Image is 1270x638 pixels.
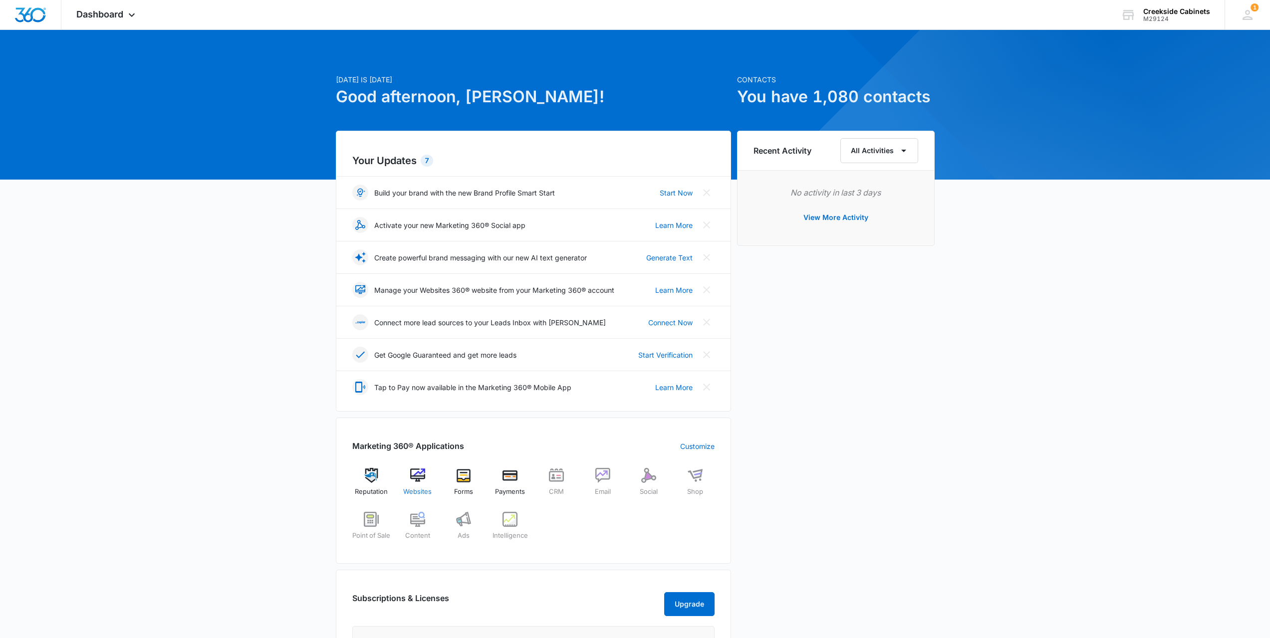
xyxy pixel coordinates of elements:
[737,85,935,109] h1: You have 1,080 contacts
[1251,3,1259,11] span: 1
[648,317,693,328] a: Connect Now
[493,531,528,541] span: Intelligence
[699,217,715,233] button: Close
[655,220,693,230] a: Learn More
[352,592,449,612] h2: Subscriptions & Licenses
[655,285,693,295] a: Learn More
[458,531,470,541] span: Ads
[374,188,555,198] p: Build your brand with the new Brand Profile Smart Start
[374,350,516,360] p: Get Google Guaranteed and get more leads
[1143,7,1210,15] div: account name
[336,85,731,109] h1: Good afternoon, [PERSON_NAME]!
[421,155,433,167] div: 7
[1251,3,1259,11] div: notifications count
[1143,15,1210,22] div: account id
[660,188,693,198] a: Start Now
[495,487,525,497] span: Payments
[583,468,622,504] a: Email
[699,347,715,363] button: Close
[491,468,529,504] a: Payments
[374,252,587,263] p: Create powerful brand messaging with our new AI text generator
[676,468,715,504] a: Shop
[646,252,693,263] a: Generate Text
[76,9,123,19] span: Dashboard
[352,153,715,168] h2: Your Updates
[640,487,658,497] span: Social
[595,487,611,497] span: Email
[352,531,390,541] span: Point of Sale
[537,468,576,504] a: CRM
[374,382,571,393] p: Tap to Pay now available in the Marketing 360® Mobile App
[352,512,391,548] a: Point of Sale
[374,317,606,328] p: Connect more lead sources to your Leads Inbox with [PERSON_NAME]
[664,592,715,616] button: Upgrade
[699,185,715,201] button: Close
[687,487,703,497] span: Shop
[491,512,529,548] a: Intelligence
[699,379,715,395] button: Close
[352,468,391,504] a: Reputation
[638,350,693,360] a: Start Verification
[793,206,878,229] button: View More Activity
[355,487,388,497] span: Reputation
[352,440,464,452] h2: Marketing 360® Applications
[655,382,693,393] a: Learn More
[374,220,525,230] p: Activate your new Marketing 360® Social app
[403,487,432,497] span: Websites
[445,468,483,504] a: Forms
[398,512,437,548] a: Content
[699,249,715,265] button: Close
[699,282,715,298] button: Close
[754,145,811,157] h6: Recent Activity
[630,468,668,504] a: Social
[737,74,935,85] p: Contacts
[680,441,715,451] a: Customize
[445,512,483,548] a: Ads
[454,487,473,497] span: Forms
[549,487,564,497] span: CRM
[336,74,731,85] p: [DATE] is [DATE]
[840,138,918,163] button: All Activities
[374,285,614,295] p: Manage your Websites 360® website from your Marketing 360® account
[699,314,715,330] button: Close
[754,187,918,199] p: No activity in last 3 days
[398,468,437,504] a: Websites
[405,531,430,541] span: Content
